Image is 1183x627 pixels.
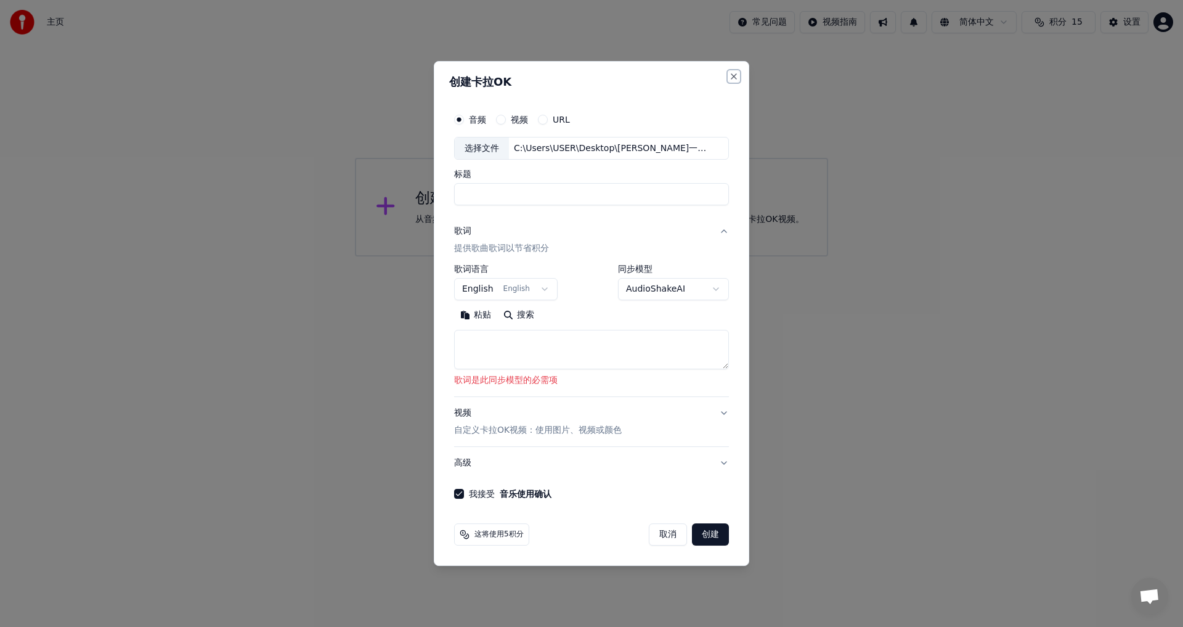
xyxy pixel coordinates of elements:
div: 视频 [454,407,622,436]
button: 取消 [649,523,687,546]
button: 高级 [454,447,729,479]
button: 我接受 [500,490,551,498]
button: 视频自定义卡拉OK视频：使用图片、视频或颜色 [454,397,729,446]
button: 歌词提供歌曲歌词以节省积分 [454,216,729,265]
p: 自定义卡拉OK视频：使用图片、视频或颜色 [454,424,622,436]
h2: 创建卡拉OK [449,76,734,88]
button: 创建 [692,523,729,546]
label: 同步模型 [618,265,729,274]
button: 粘贴 [454,306,497,326]
span: 这将使用5积分 [474,530,524,539]
label: 歌词语言 [454,265,558,274]
button: 搜索 [497,306,540,326]
p: 提供歌曲歌词以节省积分 [454,243,549,255]
p: 歌词是此同步模型的必需项 [454,375,729,387]
label: 标题 [454,170,729,179]
div: 歌词 [454,226,471,238]
label: 我接受 [469,490,551,498]
label: 音频 [469,115,486,124]
div: C:\Users\USER\Desktop\[PERSON_NAME]一個人好難.mp3 [509,142,718,155]
div: 选择文件 [455,137,509,160]
label: 视频 [511,115,528,124]
div: 歌词提供歌曲歌词以节省积分 [454,265,729,397]
label: URL [553,115,570,124]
